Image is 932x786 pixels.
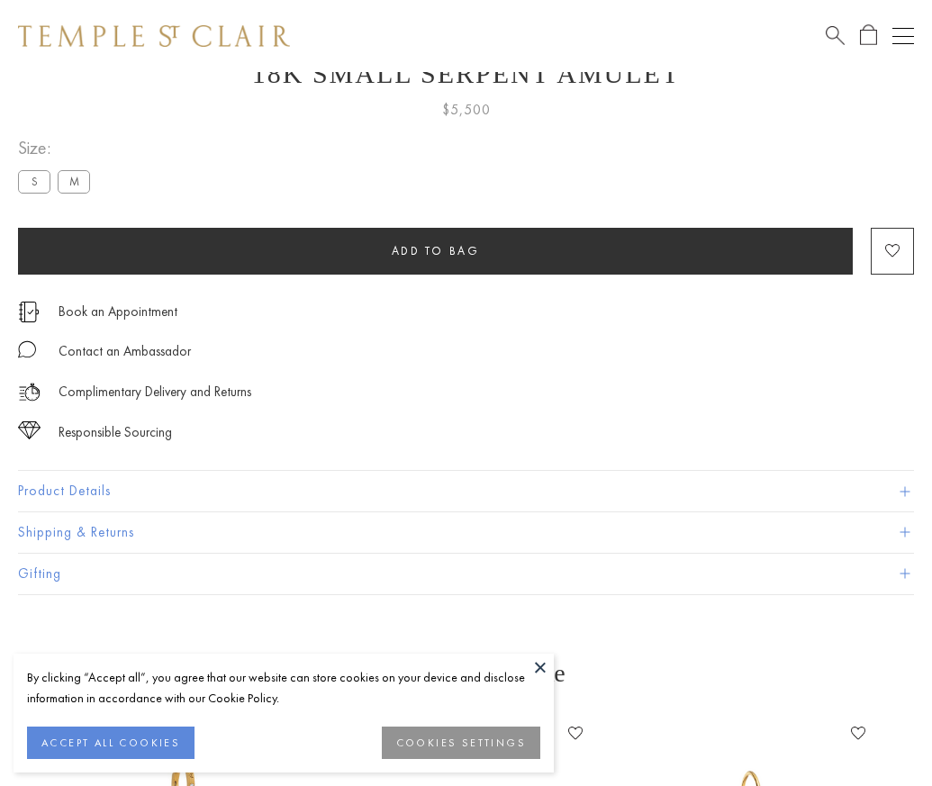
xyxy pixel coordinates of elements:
[392,243,480,258] span: Add to bag
[382,727,540,759] button: COOKIES SETTINGS
[59,302,177,321] a: Book an Appointment
[826,24,845,47] a: Search
[18,170,50,193] label: S
[18,59,914,89] h1: 18K Small Serpent Amulet
[58,170,90,193] label: M
[18,228,853,275] button: Add to bag
[18,512,914,553] button: Shipping & Returns
[18,133,97,163] span: Size:
[860,24,877,47] a: Open Shopping Bag
[18,421,41,439] img: icon_sourcing.svg
[59,340,191,363] div: Contact an Ambassador
[18,471,914,511] button: Product Details
[18,381,41,403] img: icon_delivery.svg
[18,25,290,47] img: Temple St. Clair
[27,727,195,759] button: ACCEPT ALL COOKIES
[18,302,40,322] img: icon_appointment.svg
[18,554,914,594] button: Gifting
[59,381,251,403] p: Complimentary Delivery and Returns
[18,340,36,358] img: MessageIcon-01_2.svg
[892,25,914,47] button: Open navigation
[59,421,172,444] div: Responsible Sourcing
[27,667,540,709] div: By clicking “Accept all”, you agree that our website can store cookies on your device and disclos...
[442,98,491,122] span: $5,500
